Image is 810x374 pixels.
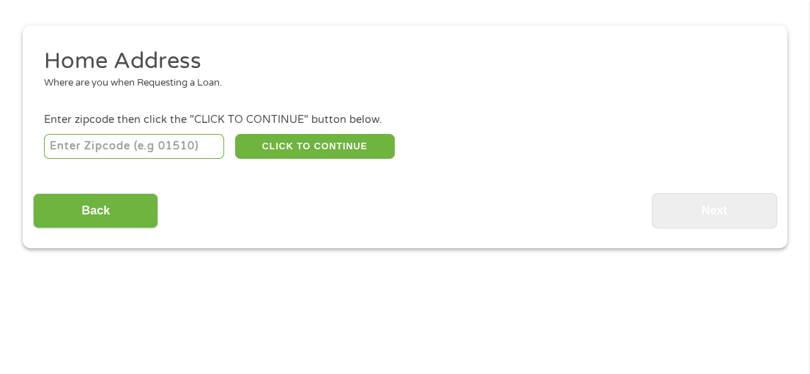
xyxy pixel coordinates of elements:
[44,112,766,128] div: Enter zipcode then click the "CLICK TO CONTINUE" button below.
[235,134,395,159] button: CLICK TO CONTINUE
[652,193,777,229] input: Next
[33,193,158,229] input: Back
[44,76,756,91] div: Where are you when Requesting a Loan.
[44,47,756,76] h2: Home Address
[44,134,225,159] input: Enter Zipcode (e.g 01510)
